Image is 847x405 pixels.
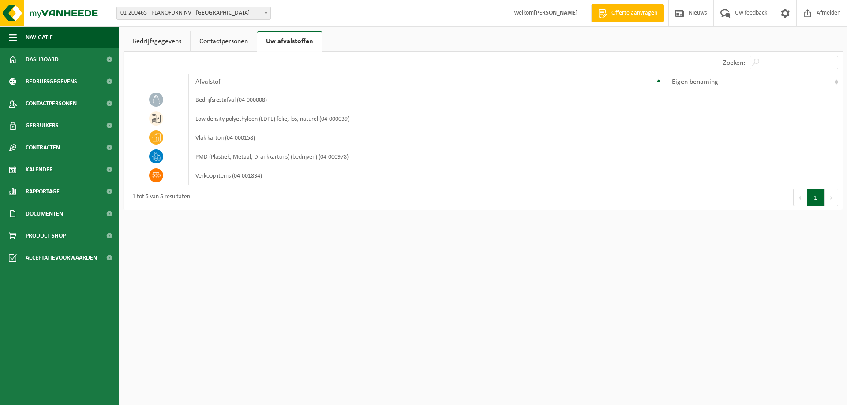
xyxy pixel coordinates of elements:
button: Next [825,189,838,206]
button: Previous [793,189,807,206]
td: bedrijfsrestafval (04-000008) [189,90,665,109]
div: 1 tot 5 van 5 resultaten [128,189,190,205]
a: Contactpersonen [191,31,257,52]
label: Zoeken: [723,59,745,67]
span: Dashboard [26,48,59,71]
span: Documenten [26,203,63,225]
span: Eigen benaming [672,78,718,85]
span: Afvalstof [195,78,221,85]
span: Contracten [26,137,60,159]
a: Offerte aanvragen [591,4,664,22]
td: low density polyethyleen (LDPE) folie, los, naturel (04-000039) [189,109,665,128]
span: Acceptatievoorwaarden [26,247,97,269]
span: Offerte aanvragen [609,9,660,18]
span: Kalender [26,159,53,181]
td: PMD (Plastiek, Metaal, Drankkartons) (bedrijven) (04-000978) [189,147,665,166]
button: 1 [807,189,825,206]
strong: [PERSON_NAME] [534,10,578,16]
span: Product Shop [26,225,66,247]
span: Contactpersonen [26,93,77,115]
td: vlak karton (04-000158) [189,128,665,147]
td: verkoop items (04-001834) [189,166,665,185]
a: Uw afvalstoffen [257,31,322,52]
span: Gebruikers [26,115,59,137]
span: 01-200465 - PLANOFURN NV - WAREGEM [117,7,270,19]
span: Rapportage [26,181,60,203]
a: Bedrijfsgegevens [124,31,190,52]
span: Navigatie [26,26,53,48]
span: 01-200465 - PLANOFURN NV - WAREGEM [116,7,271,20]
span: Bedrijfsgegevens [26,71,77,93]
